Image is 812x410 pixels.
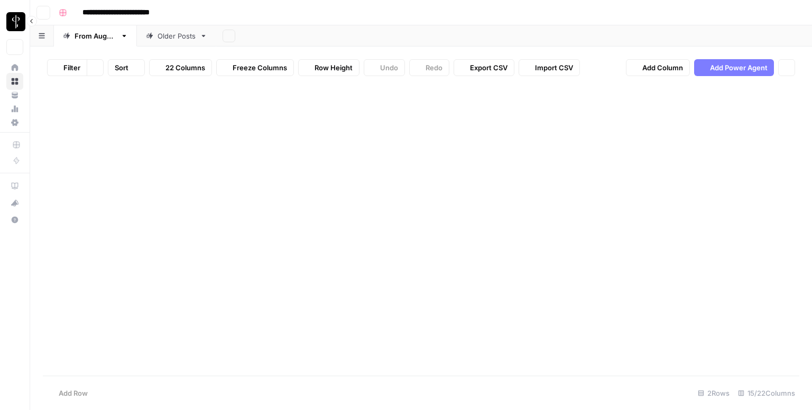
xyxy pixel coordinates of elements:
div: Older Posts [158,31,196,41]
button: Add Power Agent [694,59,774,76]
button: 22 Columns [149,59,212,76]
a: Your Data [6,87,23,104]
div: From [DATE] [75,31,116,41]
button: Redo [409,59,449,76]
span: Filter [63,62,80,73]
button: Row Height [298,59,359,76]
button: Help + Support [6,211,23,228]
button: Freeze Columns [216,59,294,76]
div: What's new? [7,195,23,211]
span: Import CSV [535,62,573,73]
a: Settings [6,114,23,131]
button: What's new? [6,194,23,211]
span: Add Row [59,388,88,398]
span: Add Power Agent [710,62,768,73]
div: 15/22 Columns [734,385,799,402]
span: Freeze Columns [233,62,287,73]
span: Row Height [315,62,353,73]
span: Undo [380,62,398,73]
button: Filter [47,59,87,76]
span: Export CSV [470,62,508,73]
button: Add Column [626,59,690,76]
span: 22 Columns [165,62,205,73]
button: Workspace: LP Production Workloads [6,8,23,35]
span: Add Column [642,62,683,73]
a: From [DATE] [54,25,137,46]
div: 2 Rows [694,385,734,402]
a: Browse [6,73,23,90]
a: Older Posts [137,25,216,46]
a: Home [6,59,23,76]
a: AirOps Academy [6,178,23,194]
img: LP Production Workloads Logo [6,12,25,31]
span: Redo [426,62,442,73]
button: Add Row [43,385,94,402]
button: Sort [108,59,145,76]
button: Import CSV [519,59,580,76]
a: Usage [6,100,23,117]
button: Undo [364,59,405,76]
button: Export CSV [454,59,514,76]
span: Sort [115,62,128,73]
